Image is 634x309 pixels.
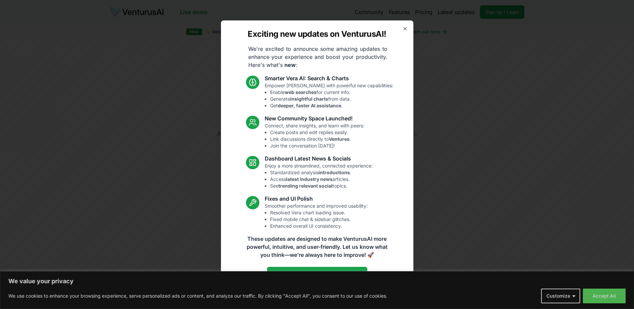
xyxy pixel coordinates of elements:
[285,89,316,95] strong: web searches
[290,96,328,102] strong: insightful charts
[270,102,393,109] li: Get .
[265,163,373,189] p: Enjoy a more streamlined, connected experience:
[270,129,364,136] li: Create posts and edit replies easily.
[270,89,393,96] li: Enable for current info.
[270,176,373,183] li: Access articles.
[284,62,296,68] strong: new
[265,114,364,122] h3: New Community Space Launched!
[265,195,368,203] h3: Fixes and UI Polish
[265,82,393,109] p: Empower [PERSON_NAME] with powerful new capabilities:
[286,176,333,182] strong: latest industry news
[265,74,393,82] h3: Smarter Vera AI: Search & Charts
[265,122,364,149] p: Connect, share insights, and learn with peers:
[278,103,341,108] strong: deeper, faster AI assistance
[270,96,393,102] li: Generate from data.
[270,183,373,189] li: See topics.
[242,235,392,259] p: These updates are designed to make VenturusAI more powerful, intuitive, and user-friendly. Let us...
[319,170,350,175] strong: introductions
[270,169,373,176] li: Standardized analysis .
[270,142,364,149] li: Join the conversation [DATE]!
[270,223,368,229] li: Enhanced overall UI consistency.
[243,45,393,69] p: We're excited to announce some amazing updates to enhance your experience and boost your producti...
[278,183,333,189] strong: trending relevant social
[267,267,367,280] a: Read the full announcement on our blog!
[270,136,364,142] li: Link discussions directly to .
[265,154,373,163] h3: Dashboard Latest News & Socials
[270,209,368,216] li: Resolved Vera chart loading issue.
[270,216,368,223] li: Fixed mobile chat & sidebar glitches.
[329,136,350,142] strong: Ventures
[248,29,386,39] h2: Exciting new updates on VenturusAI!
[265,203,368,229] p: Smoother performance and improved usability:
